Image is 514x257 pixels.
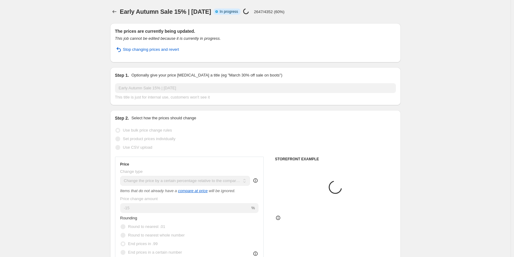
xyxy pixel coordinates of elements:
[120,216,137,220] span: Rounding
[275,157,396,162] h6: STOREFRONT EXAMPLE
[120,188,177,193] i: Items that do not already have a
[110,7,119,16] button: Price change jobs
[131,72,282,78] p: Optionally give your price [MEDICAL_DATA] a title (eg "March 30% off sale on boots")
[128,250,182,255] span: End prices in a certain number
[120,203,250,213] input: -20
[115,95,210,99] span: This title is just for internal use, customers won't see it
[115,36,221,41] i: This job cannot be edited because it is currently in progress.
[254,9,285,14] p: 2647/4352 (60%)
[115,72,129,78] h2: Step 1.
[123,128,172,132] span: Use bulk price change rules
[252,177,259,184] div: help
[178,188,208,193] button: compare at price
[120,8,211,15] span: Early Autumn Sale 15% | [DATE]
[123,47,179,53] span: Stop changing prices and revert
[128,241,158,246] span: End prices in .99
[115,83,396,93] input: 30% off holiday sale
[128,233,185,237] span: Round to nearest whole number
[120,196,158,201] span: Price change amount
[128,224,165,229] span: Round to nearest .01
[120,169,143,174] span: Change type
[120,162,129,167] h3: Price
[131,115,196,121] p: Select how the prices should change
[251,206,255,210] span: %
[111,45,183,54] button: Stop changing prices and revert
[209,188,235,193] i: will be ignored.
[115,28,396,34] h2: The prices are currently being updated.
[220,9,238,14] span: In progress
[123,136,176,141] span: Set product prices individually
[123,145,152,150] span: Use CSV upload
[115,115,129,121] h2: Step 2.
